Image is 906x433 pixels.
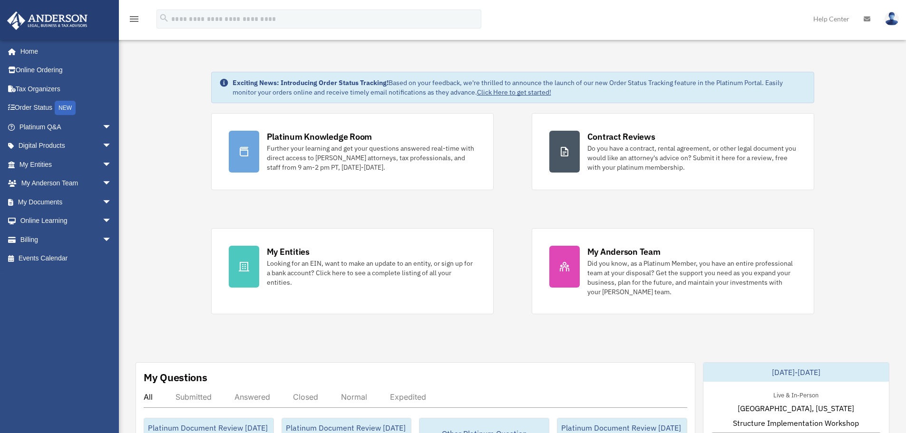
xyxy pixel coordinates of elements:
[390,392,426,402] div: Expedited
[7,61,126,80] a: Online Ordering
[102,155,121,174] span: arrow_drop_down
[703,363,889,382] div: [DATE]-[DATE]
[7,212,126,231] a: Online Learningarrow_drop_down
[7,42,121,61] a: Home
[341,392,367,402] div: Normal
[532,113,814,190] a: Contract Reviews Do you have a contract, rental agreement, or other legal document you would like...
[885,12,899,26] img: User Pic
[102,212,121,231] span: arrow_drop_down
[733,417,859,429] span: Structure Implementation Workshop
[102,230,121,250] span: arrow_drop_down
[267,131,372,143] div: Platinum Knowledge Room
[587,131,655,143] div: Contract Reviews
[477,88,551,96] a: Click Here to get started!
[128,13,140,25] i: menu
[7,136,126,155] a: Digital Productsarrow_drop_down
[211,113,494,190] a: Platinum Knowledge Room Further your learning and get your questions answered real-time with dire...
[532,228,814,314] a: My Anderson Team Did you know, as a Platinum Member, you have an entire professional team at your...
[738,403,854,414] span: [GEOGRAPHIC_DATA], [US_STATE]
[102,136,121,156] span: arrow_drop_down
[102,117,121,137] span: arrow_drop_down
[102,192,121,212] span: arrow_drop_down
[7,174,126,193] a: My Anderson Teamarrow_drop_down
[144,370,207,385] div: My Questions
[7,230,126,249] a: Billingarrow_drop_down
[175,392,212,402] div: Submitted
[766,389,826,399] div: Live & In-Person
[7,249,126,268] a: Events Calendar
[144,392,153,402] div: All
[267,259,476,287] div: Looking for an EIN, want to make an update to an entity, or sign up for a bank account? Click her...
[233,78,389,87] strong: Exciting News: Introducing Order Status Tracking!
[587,144,797,172] div: Do you have a contract, rental agreement, or other legal document you would like an attorney's ad...
[233,78,806,97] div: Based on your feedback, we're thrilled to announce the launch of our new Order Status Tracking fe...
[159,13,169,23] i: search
[102,174,121,193] span: arrow_drop_down
[128,17,140,25] a: menu
[234,392,270,402] div: Answered
[7,98,126,118] a: Order StatusNEW
[587,259,797,297] div: Did you know, as a Platinum Member, you have an entire professional team at your disposal? Get th...
[587,246,661,258] div: My Anderson Team
[293,392,318,402] div: Closed
[4,11,90,30] img: Anderson Advisors Platinum Portal
[7,117,126,136] a: Platinum Q&Aarrow_drop_down
[267,144,476,172] div: Further your learning and get your questions answered real-time with direct access to [PERSON_NAM...
[7,155,126,174] a: My Entitiesarrow_drop_down
[211,228,494,314] a: My Entities Looking for an EIN, want to make an update to an entity, or sign up for a bank accoun...
[55,101,76,115] div: NEW
[7,192,126,212] a: My Documentsarrow_drop_down
[7,79,126,98] a: Tax Organizers
[267,246,310,258] div: My Entities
